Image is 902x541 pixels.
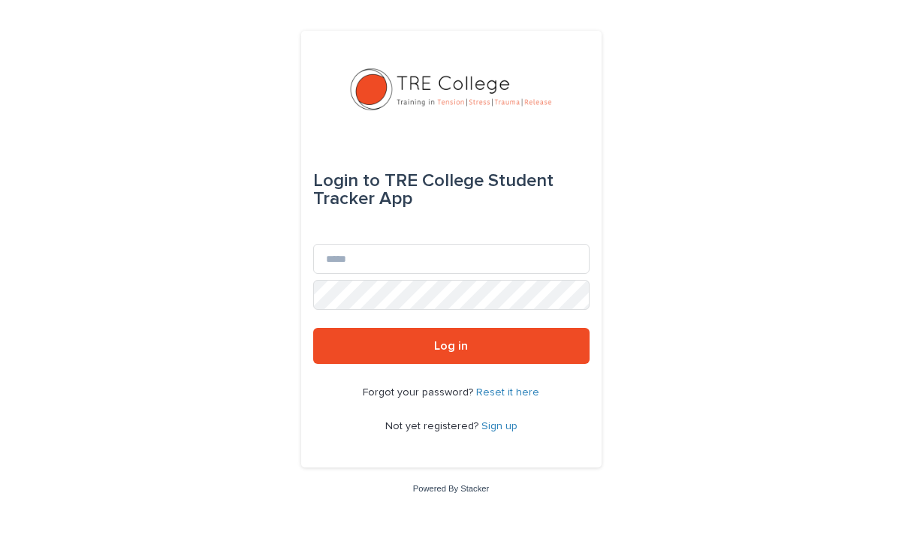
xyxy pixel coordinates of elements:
[413,484,489,493] a: Powered By Stacker
[313,160,590,220] div: TRE College Student Tracker App
[313,328,590,364] button: Log in
[363,387,476,398] span: Forgot your password?
[348,67,554,112] img: L01RLPSrRaOWR30Oqb5K
[434,340,468,352] span: Log in
[481,421,517,431] a: Sign up
[476,387,539,398] a: Reset it here
[385,421,481,431] span: Not yet registered?
[313,172,380,190] span: Login to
